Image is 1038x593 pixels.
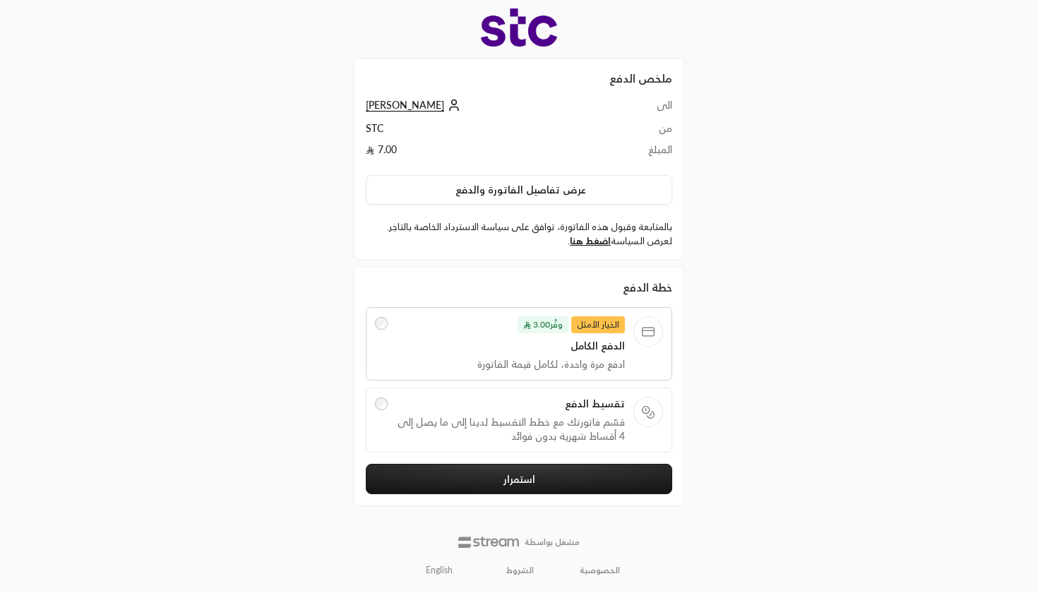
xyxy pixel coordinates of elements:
p: مشغل بواسطة [525,537,580,548]
span: ادفع مرة واحدة، لكامل قيمة الفاتورة [396,357,625,371]
td: 7.00 [366,143,612,164]
button: استمرار [366,464,672,494]
h2: ملخص الدفع [366,70,672,87]
a: الخصوصية [580,565,620,576]
span: تقسيط الدفع [396,397,625,411]
input: الخيار الأمثلوفَّر3.00 الدفع الكاملادفع مرة واحدة، لكامل قيمة الفاتورة [375,317,388,330]
td: من [612,121,672,143]
a: English [418,559,460,582]
span: الدفع الكامل [396,339,625,353]
span: وفَّر 3.00 [518,316,568,333]
label: بالمتابعة وقبول هذه الفاتورة، توافق على سياسة الاسترداد الخاصة بالتاجر. لعرض السياسة . [366,220,672,248]
a: الشروط [506,565,534,576]
td: المبلغ [612,143,672,164]
button: عرض تفاصيل الفاتورة والدفع [366,175,672,205]
span: [PERSON_NAME] [366,99,444,112]
div: خطة الدفع [366,279,672,296]
img: Company Logo [481,8,557,47]
a: [PERSON_NAME] [366,99,464,111]
a: اضغط هنا [570,235,611,246]
span: الخيار الأمثل [571,316,625,333]
td: STC [366,121,612,143]
span: قسّم فاتورتك مع خطط التقسيط لدينا إلى ما يصل إلى 4 أقساط شهرية بدون فوائد [396,415,625,443]
input: تقسيط الدفعقسّم فاتورتك مع خطط التقسيط لدينا إلى ما يصل إلى 4 أقساط شهرية بدون فوائد [375,397,388,410]
td: الى [612,98,672,121]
